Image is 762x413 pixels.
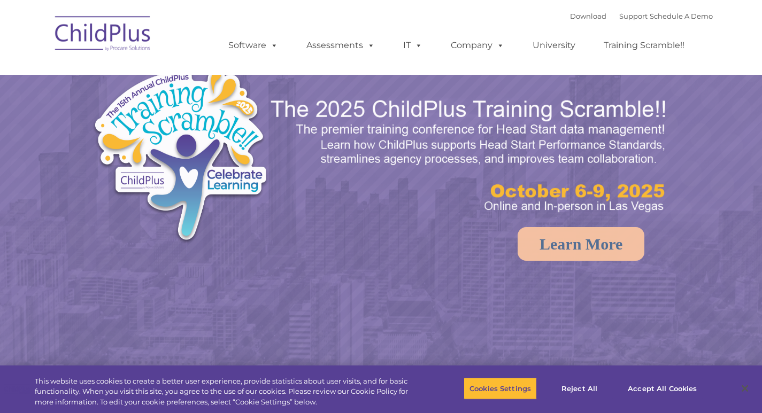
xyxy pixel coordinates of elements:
button: Close [733,377,757,400]
a: Company [440,35,515,56]
a: Software [218,35,289,56]
a: Training Scramble!! [593,35,695,56]
button: Cookies Settings [464,377,537,400]
button: Reject All [546,377,613,400]
a: University [522,35,586,56]
button: Accept All Cookies [622,377,703,400]
img: ChildPlus by Procare Solutions [50,9,157,62]
a: IT [392,35,433,56]
a: Learn More [518,227,644,261]
a: Support [619,12,648,20]
a: Download [570,12,606,20]
a: Schedule A Demo [650,12,713,20]
div: This website uses cookies to create a better user experience, provide statistics about user visit... [35,376,419,408]
a: Assessments [296,35,386,56]
font: | [570,12,713,20]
